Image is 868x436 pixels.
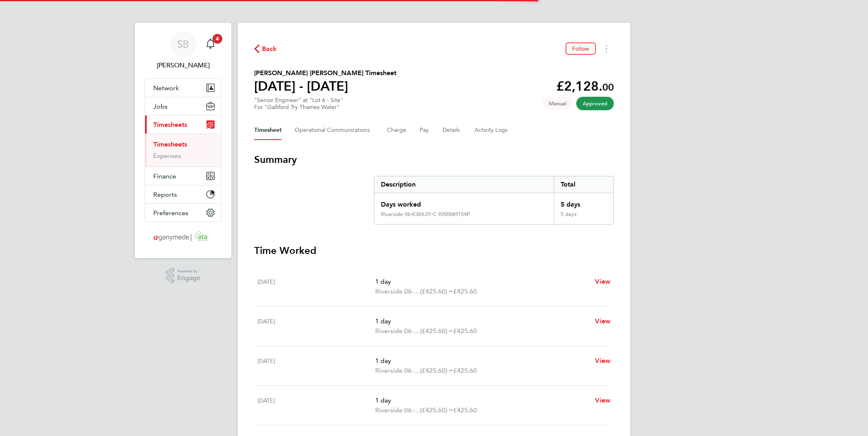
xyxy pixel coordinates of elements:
nav: Main navigation [135,23,231,258]
a: Expenses [153,152,181,160]
div: Summary [374,176,614,225]
button: Activity Logs [474,120,509,140]
button: Back [254,44,277,54]
button: Follow [566,42,596,55]
button: Details [443,120,461,140]
span: Riverside 06-K384.01-C 9200069154P [375,326,420,336]
a: Timesheets [153,140,187,148]
span: (£425.60) = [420,406,453,414]
div: Riverside 06-K384.01-C 9200069154P [381,211,470,218]
div: [DATE] [257,277,375,296]
span: Powered by [177,268,200,275]
div: For "Galliford Try Thames Water" [254,104,343,111]
span: Finance [153,172,176,180]
a: View [595,396,611,405]
div: Days worked [374,193,554,211]
a: Powered byEngage [166,268,201,283]
span: This timesheet has been approved. [576,97,614,110]
span: Follow [572,45,589,52]
span: This timesheet was manually created. [542,97,573,110]
span: (£425.60) = [420,367,453,374]
div: 5 days [554,193,613,211]
button: Timesheets [145,116,221,133]
app-decimal: £2,128. [556,78,614,94]
span: 00 [602,81,614,93]
button: Reports [145,185,221,203]
a: SB[PERSON_NAME] [145,31,221,70]
a: Go to home page [145,230,221,243]
a: View [595,316,611,326]
a: View [595,356,611,366]
span: £425.60 [453,406,477,414]
span: View [595,357,611,365]
span: SB [177,39,189,49]
span: (£425.60) = [420,327,453,335]
a: 4 [202,31,219,57]
p: 1 day [375,356,588,366]
button: Operational Communications [295,120,374,140]
span: Riverside 06-K384.01-C 9200069154P [375,366,420,376]
div: [DATE] [257,396,375,415]
span: £425.60 [453,327,477,335]
span: Network [153,84,179,92]
div: [DATE] [257,316,375,336]
span: £425.60 [453,367,477,374]
span: Samantha Briggs [145,60,221,70]
p: 1 day [375,396,588,405]
span: Jobs [153,102,168,110]
h1: [DATE] - [DATE] [254,78,396,94]
button: Timesheet [254,120,282,140]
button: Pay [420,120,430,140]
a: View [595,277,611,287]
img: ganymedesolutions-logo-retina.png [151,230,215,243]
div: Description [374,176,554,193]
div: [DATE] [257,356,375,376]
span: 4 [213,34,222,44]
span: View [595,317,611,325]
button: Network [145,79,221,97]
span: (£425.60) = [420,287,453,295]
span: View [595,278,611,285]
button: Preferences [145,204,221,222]
div: Total [554,176,613,193]
div: "Senior Engineer" at "Lot 6 - Site" [254,97,343,111]
div: Timesheets [145,133,221,167]
span: Back [262,44,277,54]
h2: [PERSON_NAME] [PERSON_NAME] Timesheet [254,68,396,78]
h3: Summary [254,153,614,166]
button: Jobs [145,97,221,115]
h3: Time Worked [254,244,614,257]
button: Timesheets Menu [599,42,614,55]
button: Finance [145,167,221,185]
p: 1 day [375,316,588,326]
span: Engage [177,275,200,282]
span: View [595,396,611,404]
span: Riverside 06-K384.01-C 9200069154P [375,287,420,296]
span: Timesheets [153,121,187,129]
div: 5 days [554,211,613,224]
span: Reports [153,191,177,198]
p: 1 day [375,277,588,287]
span: Riverside 06-K384.01-C 9200069154P [375,405,420,415]
button: Charge [387,120,407,140]
span: Preferences [153,209,188,217]
span: £425.60 [453,287,477,295]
